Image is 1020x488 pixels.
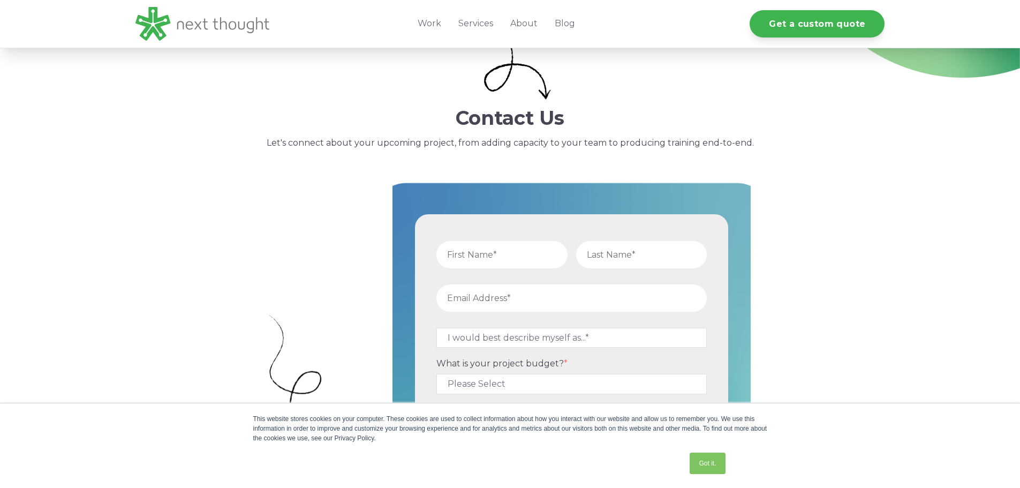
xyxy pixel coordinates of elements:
h2: Contact Us [135,107,885,129]
div: This website stores cookies on your computer. These cookies are used to collect information about... [253,414,767,443]
img: Small curly arrow [484,23,551,100]
a: Get a custom quote [750,10,885,37]
p: Let's connect about your upcoming project, from adding capacity to your team to producing trainin... [135,136,885,150]
img: LG - NextThought Logo [135,7,269,41]
input: Email Address* [436,284,707,312]
span: What is your project budget? [436,358,564,369]
img: Big curly arrow [269,315,381,470]
input: Last Name* [576,241,707,268]
a: Got it. [690,453,725,474]
input: First Name* [436,241,568,268]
